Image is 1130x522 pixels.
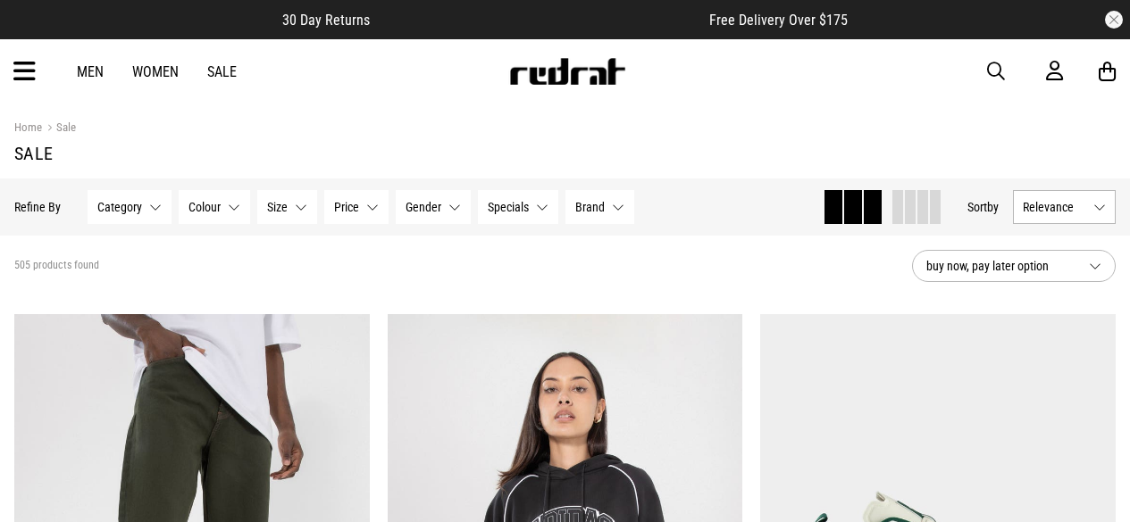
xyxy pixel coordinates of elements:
[14,120,42,134] a: Home
[1023,200,1086,214] span: Relevance
[575,200,605,214] span: Brand
[132,63,179,80] a: Women
[267,200,288,214] span: Size
[488,200,529,214] span: Specials
[207,63,237,80] a: Sale
[179,190,250,224] button: Colour
[97,200,142,214] span: Category
[709,12,848,29] span: Free Delivery Over $175
[188,200,221,214] span: Colour
[14,200,61,214] p: Refine By
[88,190,172,224] button: Category
[396,190,471,224] button: Gender
[565,190,634,224] button: Brand
[926,255,1075,277] span: buy now, pay later option
[912,250,1116,282] button: buy now, pay later option
[282,12,370,29] span: 30 Day Returns
[257,190,317,224] button: Size
[334,200,359,214] span: Price
[987,200,999,214] span: by
[1013,190,1116,224] button: Relevance
[324,190,389,224] button: Price
[14,143,1116,164] h1: Sale
[77,63,104,80] a: Men
[478,190,558,224] button: Specials
[14,259,99,273] span: 505 products found
[406,11,674,29] iframe: Customer reviews powered by Trustpilot
[967,196,999,218] button: Sortby
[406,200,441,214] span: Gender
[42,120,76,137] a: Sale
[508,58,626,85] img: Redrat logo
